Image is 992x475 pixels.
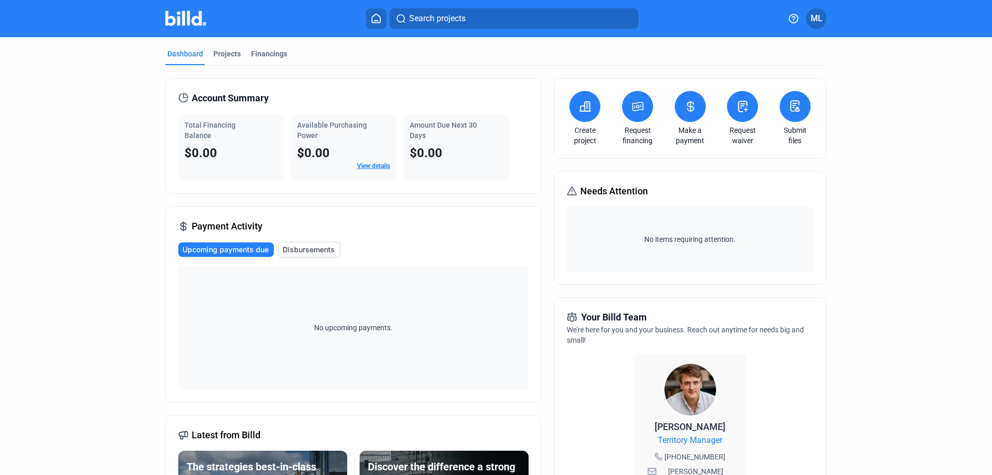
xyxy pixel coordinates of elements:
span: ML [811,12,823,25]
a: Make a payment [672,125,708,146]
span: Your Billd Team [581,310,647,325]
span: [PHONE_NUMBER] [664,452,725,462]
span: Needs Attention [580,184,648,198]
button: Search projects [390,8,639,29]
a: Create project [567,125,603,146]
img: Territory Manager [664,364,716,416]
button: Disbursements [278,242,340,257]
span: Territory Manager [658,434,722,447]
div: Financings [251,49,287,59]
span: No upcoming payments. [307,323,399,333]
a: Request financing [619,125,656,146]
span: $0.00 [297,146,330,160]
span: [PERSON_NAME] [655,421,725,432]
span: Total Financing Balance [184,121,236,140]
a: Submit files [777,125,813,146]
span: $0.00 [410,146,442,160]
div: Dashboard [167,49,203,59]
span: Disbursements [283,244,335,255]
span: Account Summary [192,91,269,105]
span: Amount Due Next 30 Days [410,121,477,140]
span: Latest from Billd [192,428,260,442]
span: Payment Activity [192,219,262,234]
span: Upcoming payments due [182,244,269,255]
span: Available Purchasing Power [297,121,367,140]
button: ML [806,8,827,29]
a: View details [357,162,390,170]
span: $0.00 [184,146,217,160]
span: No items requiring attention. [571,234,809,244]
a: Request waiver [724,125,761,146]
span: We're here for you and your business. Reach out anytime for needs big and small! [567,326,804,344]
span: Search projects [409,12,466,25]
img: Billd Company Logo [165,11,206,26]
button: Upcoming payments due [178,242,274,257]
div: Projects [213,49,241,59]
